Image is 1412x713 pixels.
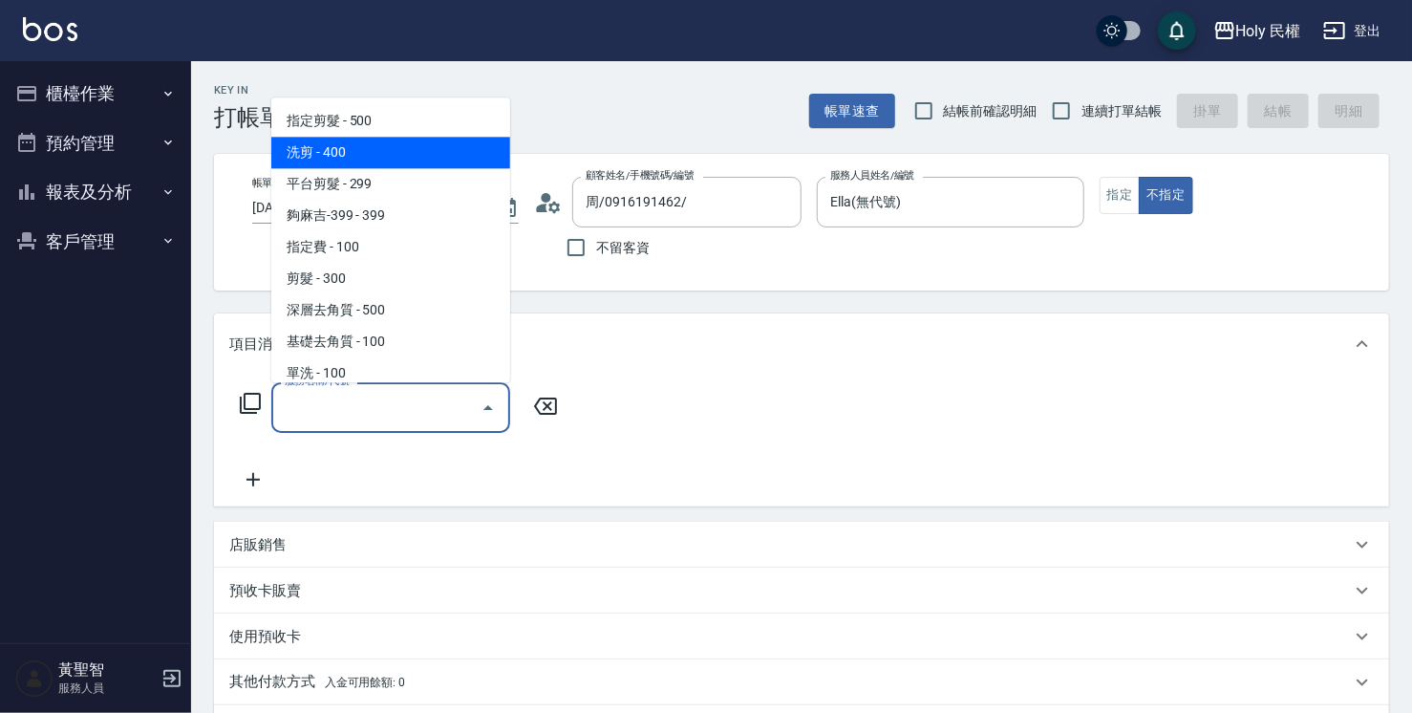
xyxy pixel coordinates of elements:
span: 不留客資 [596,238,650,258]
p: 服務人員 [58,680,156,697]
span: 洗剪 - 400 [271,137,510,168]
div: 使用預收卡 [214,614,1389,659]
span: 連續打單結帳 [1081,101,1162,121]
p: 店販銷售 [229,535,287,555]
span: 結帳前確認明細 [944,101,1038,121]
img: Person [15,659,53,698]
p: 其他付款方式 [229,672,405,693]
p: 使用預收卡 [229,627,301,647]
span: 指定剪髮 - 500 [271,105,510,137]
p: 預收卡販賣 [229,581,301,601]
span: 入金可用餘額: 0 [325,676,406,689]
div: 預收卡販賣 [214,568,1389,614]
span: 剪髮 - 300 [271,263,510,294]
span: 單洗 - 100 [271,357,510,389]
button: 櫃檯作業 [8,69,183,119]
h5: 黃聖智 [58,660,156,680]
span: 基礎去角質 - 100 [271,326,510,357]
div: Holy 民權 [1236,19,1301,43]
label: 顧客姓名/手機號碼/編號 [586,168,695,183]
h2: Key In [214,84,283,97]
div: 店販銷售 [214,522,1389,568]
label: 帳單日期 [252,176,292,190]
button: 預約管理 [8,119,183,168]
button: 報表及分析 [8,167,183,217]
button: 登出 [1316,13,1389,49]
span: 深層去角質 - 500 [271,294,510,326]
button: 客戶管理 [8,217,183,267]
label: 服務人員姓名/編號 [830,168,914,183]
button: 帳單速查 [809,94,895,129]
button: Holy 民權 [1206,11,1309,51]
h3: 打帳單 [214,104,283,131]
div: 其他付款方式入金可用餘額: 0 [214,659,1389,705]
p: 項目消費 [229,335,287,355]
span: 夠麻吉-399 - 399 [271,200,510,231]
button: 不指定 [1139,177,1192,214]
button: save [1158,11,1196,50]
input: YYYY/MM/DD hh:mm [252,192,477,224]
span: 指定費 - 100 [271,231,510,263]
div: 項目消費 [214,313,1389,375]
span: 平台剪髮 - 299 [271,168,510,200]
button: 指定 [1100,177,1141,214]
img: Logo [23,17,77,41]
button: Close [473,393,503,423]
